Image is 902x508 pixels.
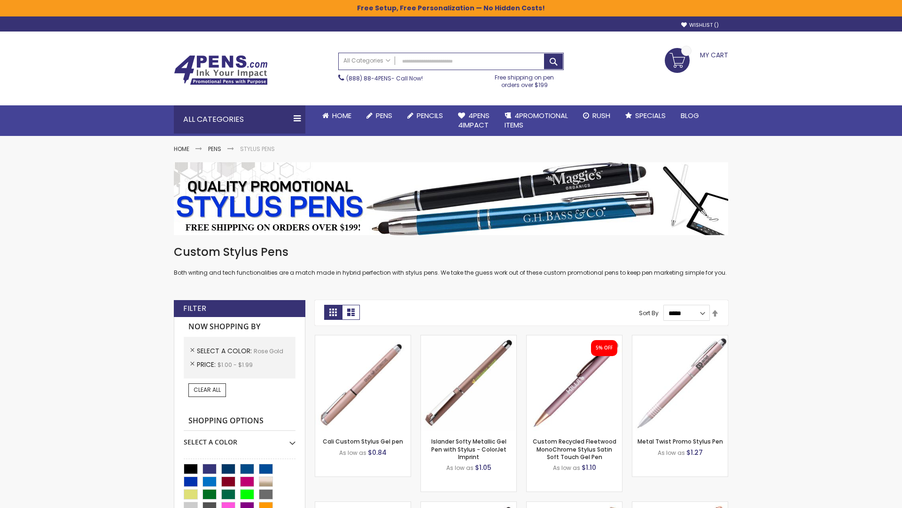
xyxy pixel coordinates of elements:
[346,74,423,82] span: - Call Now!
[339,53,395,69] a: All Categories
[527,335,622,343] a: Custom Recycled Fleetwood MonoChrome Stylus Satin Soft Touch Gel Pen-Rose Gold
[343,57,390,64] span: All Categories
[632,335,728,431] img: Metal Twist Promo Stylus Pen-Rose gold
[184,317,295,337] strong: Now Shopping by
[339,449,366,457] span: As low as
[174,145,189,153] a: Home
[174,162,728,235] img: Stylus Pens
[323,437,403,445] a: Cali Custom Stylus Gel pen
[582,463,596,472] span: $1.10
[346,74,391,82] a: (888) 88-4PENS
[553,464,580,472] span: As low as
[208,145,221,153] a: Pens
[592,111,610,120] span: Rush
[197,346,254,356] span: Select A Color
[240,145,275,153] strong: Stylus Pens
[505,111,568,130] span: 4PROMOTIONAL ITEMS
[315,335,411,343] a: Cali Custom Stylus Gel pen-Rose Gold
[497,105,575,136] a: 4PROMOTIONALITEMS
[254,347,283,355] span: Rose Gold
[639,309,659,317] label: Sort By
[368,448,387,457] span: $0.84
[596,345,613,351] div: 5% OFF
[686,448,703,457] span: $1.27
[417,111,443,120] span: Pencils
[376,111,392,120] span: Pens
[458,111,490,130] span: 4Pens 4impact
[359,105,400,126] a: Pens
[174,105,305,134] div: All Categories
[451,105,497,136] a: 4Pens4impact
[475,463,491,472] span: $1.05
[681,22,719,29] a: Wishlist
[194,386,221,394] span: Clear All
[638,437,723,445] a: Metal Twist Promo Stylus Pen
[197,360,218,369] span: Price
[431,437,506,460] a: Islander Softy Metallic Gel Pen with Stylus - ColorJet Imprint
[673,105,707,126] a: Blog
[421,335,516,431] img: Islander Softy Metallic Gel Pen with Stylus - ColorJet Imprint-Rose Gold
[188,383,226,397] a: Clear All
[174,245,728,260] h1: Custom Stylus Pens
[681,111,699,120] span: Blog
[183,303,206,314] strong: Filter
[324,305,342,320] strong: Grid
[533,437,616,460] a: Custom Recycled Fleetwood MonoChrome Stylus Satin Soft Touch Gel Pen
[218,361,253,369] span: $1.00 - $1.99
[174,55,268,85] img: 4Pens Custom Pens and Promotional Products
[575,105,618,126] a: Rush
[658,449,685,457] span: As low as
[332,111,351,120] span: Home
[184,431,295,447] div: Select A Color
[446,464,474,472] span: As low as
[315,105,359,126] a: Home
[527,335,622,431] img: Custom Recycled Fleetwood MonoChrome Stylus Satin Soft Touch Gel Pen-Rose Gold
[421,335,516,343] a: Islander Softy Metallic Gel Pen with Stylus - ColorJet Imprint-Rose Gold
[635,111,666,120] span: Specials
[400,105,451,126] a: Pencils
[315,335,411,431] img: Cali Custom Stylus Gel pen-Rose Gold
[184,411,295,431] strong: Shopping Options
[174,245,728,277] div: Both writing and tech functionalities are a match made in hybrid perfection with stylus pens. We ...
[632,335,728,343] a: Metal Twist Promo Stylus Pen-Rose gold
[485,70,564,89] div: Free shipping on pen orders over $199
[618,105,673,126] a: Specials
